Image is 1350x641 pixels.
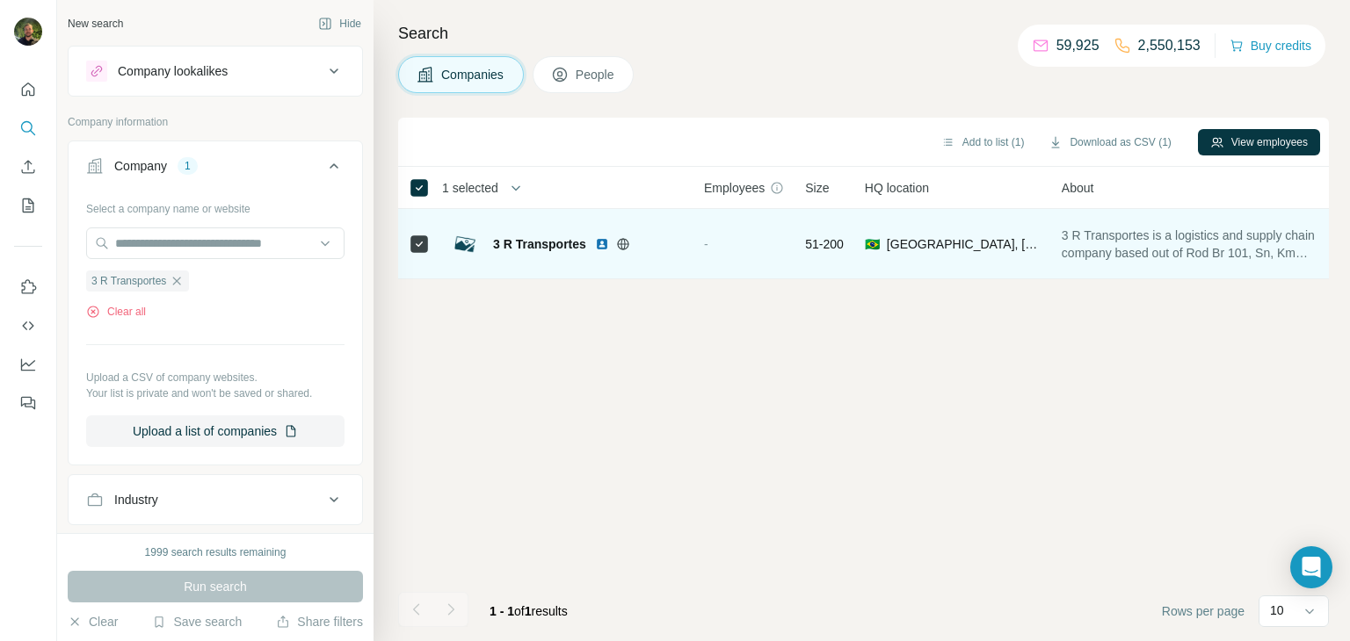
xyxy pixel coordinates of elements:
[493,235,586,253] span: 3 R Transportes
[490,604,568,618] span: results
[86,415,345,447] button: Upload a list of companies
[14,151,42,183] button: Enrich CSV
[14,387,42,419] button: Feedback
[595,237,609,251] img: LinkedIn logo
[86,194,345,217] div: Select a company name or website
[451,230,479,258] img: Logo of 3 R Transportes
[276,613,363,630] button: Share filters
[118,62,228,80] div: Company lookalikes
[86,370,345,385] p: Upload a CSV of company websites.
[14,112,42,144] button: Search
[306,11,374,37] button: Hide
[442,179,498,197] span: 1 selected
[1056,35,1100,56] p: 59,925
[805,235,844,253] span: 51-200
[1270,601,1284,619] p: 10
[929,129,1037,155] button: Add to list (1)
[525,604,532,618] span: 1
[14,190,42,221] button: My lists
[152,613,242,630] button: Save search
[114,491,158,508] div: Industry
[14,18,42,46] img: Avatar
[69,479,362,521] button: Industry
[145,544,287,560] div: 1999 search results remaining
[114,157,167,175] div: Company
[490,604,514,618] span: 1 - 1
[441,66,505,83] span: Companies
[704,237,708,251] span: -
[69,145,362,194] button: Company1
[398,21,1329,46] h4: Search
[576,66,616,83] span: People
[1162,602,1245,620] span: Rows per page
[1036,129,1183,155] button: Download as CSV (1)
[1138,35,1201,56] p: 2,550,153
[14,271,42,303] button: Use Surfe on LinkedIn
[86,304,146,320] button: Clear all
[865,179,929,197] span: HQ location
[14,349,42,380] button: Dashboard
[91,273,166,289] span: 3 R Transportes
[68,114,363,130] p: Company information
[805,179,829,197] span: Size
[68,613,118,630] button: Clear
[1290,546,1332,588] div: Open Intercom Messenger
[1230,33,1311,58] button: Buy credits
[14,74,42,105] button: Quick start
[865,235,880,253] span: 🇧🇷
[1198,129,1320,155] button: View employees
[704,179,765,197] span: Employees
[1062,227,1322,262] span: 3 R Transportes is a logistics and supply chain company based out of Rod Br 101, Sn, Km 878, [PER...
[514,604,525,618] span: of
[69,50,362,92] button: Company lookalikes
[178,158,198,174] div: 1
[1062,179,1094,197] span: About
[86,385,345,401] p: Your list is private and won't be saved or shared.
[68,16,123,32] div: New search
[887,235,1041,253] span: [GEOGRAPHIC_DATA], [GEOGRAPHIC_DATA]
[14,310,42,342] button: Use Surfe API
